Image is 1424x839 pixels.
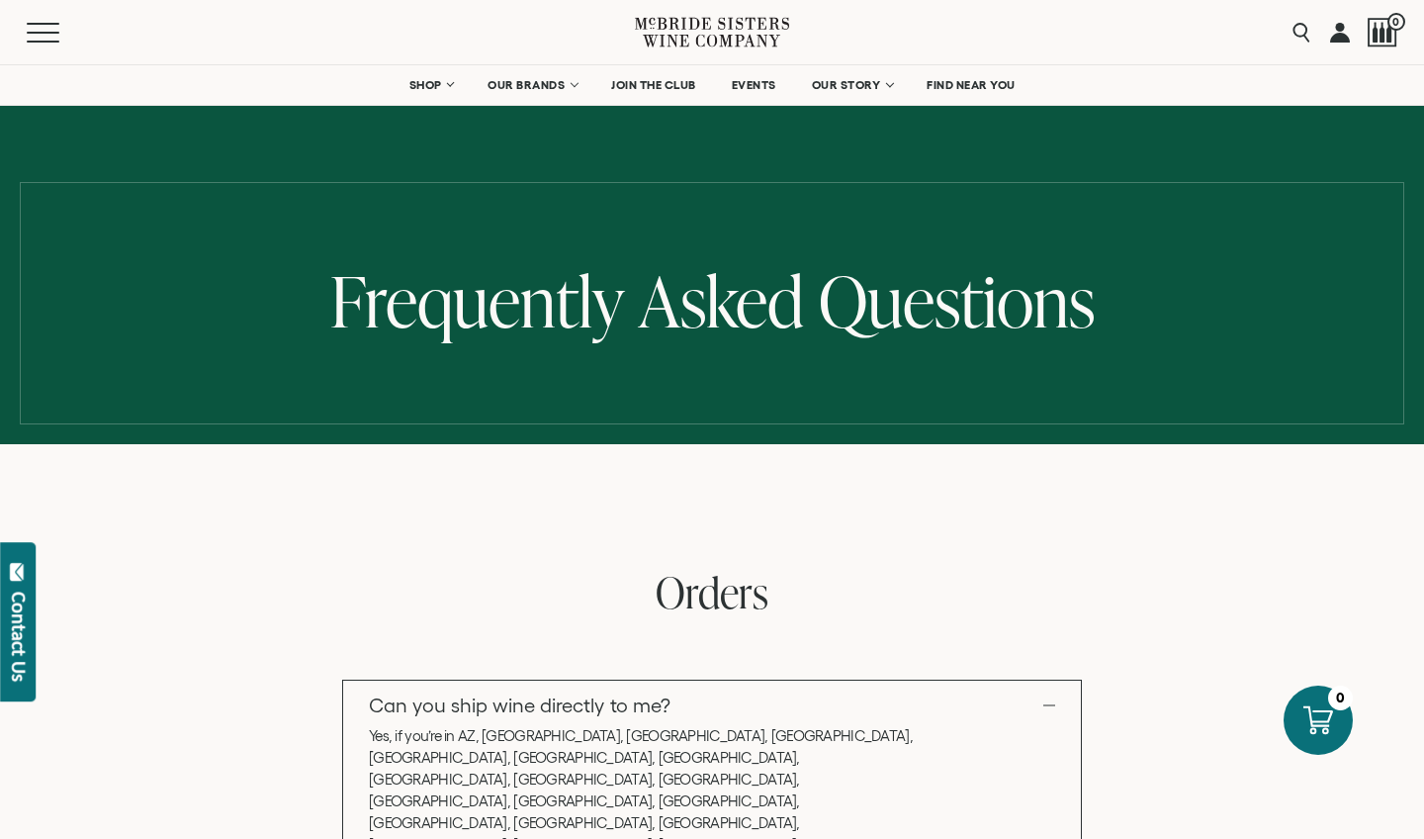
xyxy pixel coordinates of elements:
button: Mobile Menu Trigger [27,23,98,43]
span: Questions [819,252,1095,348]
span: Frequently [330,252,624,348]
span: EVENTS [732,78,776,92]
span: OUR BRANDS [488,78,565,92]
span: Asked [639,252,804,348]
span: 0 [1387,13,1405,31]
span: OUR STORY [812,78,881,92]
div: Contact Us [9,592,29,682]
a: SHOP [396,65,465,105]
a: Can you ship wine directly to me? [343,681,1081,730]
div: 0 [1328,686,1353,710]
a: FIND NEAR YOU [914,65,1028,105]
a: OUR STORY [799,65,905,105]
a: EVENTS [719,65,789,105]
span: Orders [656,563,768,621]
a: OUR BRANDS [475,65,588,105]
span: SHOP [408,78,442,92]
span: JOIN THE CLUB [611,78,696,92]
span: FIND NEAR YOU [927,78,1016,92]
a: JOIN THE CLUB [598,65,709,105]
